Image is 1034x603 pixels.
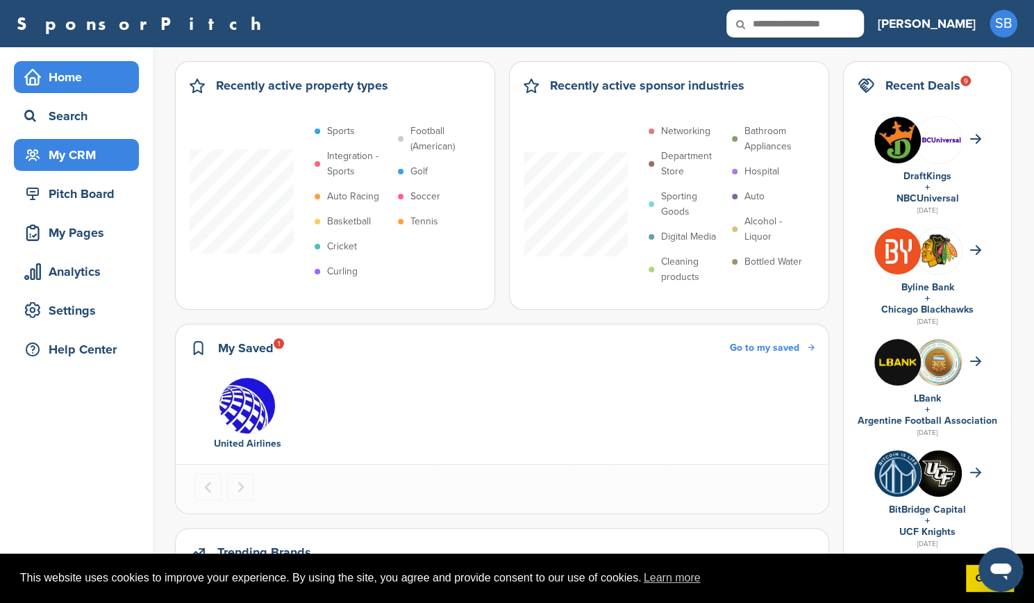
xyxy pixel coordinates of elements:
img: ag0puoq 400x400 [874,339,921,386]
a: Search [14,100,139,132]
a: Byline Bank [901,281,954,293]
p: Bathroom Appliances [744,124,808,154]
p: Sporting Goods [661,189,725,220]
div: Help Center [21,337,139,362]
p: Tennis [410,214,438,229]
p: Curling [327,264,358,279]
a: + [925,181,930,193]
a: Chicago Blackhawks [881,304,974,315]
p: Auto [744,189,765,204]
a: LBank [914,393,941,404]
h2: Recently active property types [216,76,388,95]
div: Search [21,104,139,129]
a: DraftKings [903,170,951,182]
p: Sports [327,124,355,139]
div: 9 [960,76,971,86]
a: + [925,292,930,304]
a: + [925,515,930,527]
div: My Pages [21,220,139,245]
button: Next slide [227,474,253,500]
a: Analytics [14,256,139,288]
a: [PERSON_NAME] [878,8,976,39]
img: Mekkrcj8 400x400 [915,339,962,386]
div: Pitch Board [21,181,139,206]
iframe: Button to launch messaging window [978,547,1023,592]
a: + [925,404,930,415]
a: Help Center [14,333,139,365]
img: 6exslf13 400x400 [219,377,276,434]
p: Cleaning products [661,254,725,285]
button: Previous slide [195,474,222,500]
img: I0zoso7r 400x400 [874,228,921,274]
p: Cricket [327,239,357,254]
a: 6exslf13 400x400 United Airlines [202,377,292,452]
h2: Recent Deals [885,76,960,95]
a: SponsorPitch [17,15,270,33]
p: Integration - Sports [327,149,391,179]
p: Networking [661,124,710,139]
p: Digital Media [661,229,716,245]
a: Home [14,61,139,93]
div: My CRM [21,142,139,167]
img: Nbcuniversal 400x400 [915,117,962,163]
div: United Airlines [202,436,292,452]
p: Auto Racing [327,189,379,204]
div: Settings [21,298,139,323]
div: Home [21,65,139,90]
div: 1 of 1 [195,377,299,452]
p: Football (American) [410,124,474,154]
p: Soccer [410,189,440,204]
img: Draftkings logo [874,117,921,163]
h2: Trending Brands [217,543,311,562]
img: Tardm8ao 400x400 [915,450,962,497]
a: Settings [14,295,139,327]
div: Analytics [21,259,139,284]
a: Go to my saved [730,340,815,356]
p: Hospital [744,164,779,179]
a: Pitch Board [14,178,139,210]
a: learn more about cookies [642,568,703,588]
span: SB [990,10,1017,38]
p: Golf [410,164,428,179]
a: dismiss cookie message [966,565,1014,593]
a: UCF Knights [899,526,956,538]
div: [DATE] [858,315,997,328]
p: Bottled Water [744,254,802,270]
a: My Pages [14,217,139,249]
h2: My Saved [218,338,274,358]
p: Basketball [327,214,371,229]
div: 1 [274,338,284,349]
div: [DATE] [858,538,997,550]
span: Go to my saved [730,342,799,354]
a: BitBridge Capital [889,504,966,515]
span: This website uses cookies to improve your experience. By using the site, you agree and provide co... [20,568,955,588]
a: NBCUniversal [897,192,959,204]
h2: Recently active sponsor industries [550,76,744,95]
a: Argentine Football Association [858,415,997,427]
div: [DATE] [858,427,997,439]
img: Vytwwxfl 400x400 [874,450,921,497]
img: Open uri20141112 64162 w7ezf4?1415807816 [915,233,962,268]
p: Alcohol - Liquor [744,214,808,245]
h3: [PERSON_NAME] [878,14,976,33]
a: My CRM [14,139,139,171]
div: [DATE] [858,204,997,217]
p: Department Store [661,149,725,179]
